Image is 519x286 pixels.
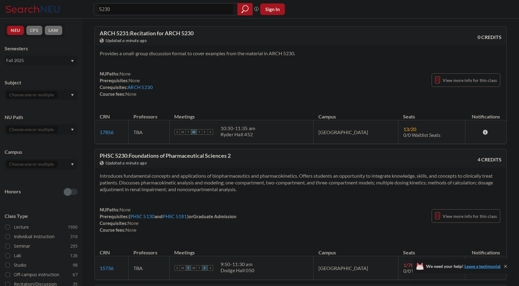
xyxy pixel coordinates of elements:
span: 1 / 78 [403,262,413,268]
section: Provides a small-group discussion format to cover examples from the material in ARCH 5230. [100,50,502,57]
input: Choose one or multiple [6,160,58,168]
th: Meetings [169,243,313,256]
a: Leave a testimonial [464,264,501,269]
span: S [208,265,213,271]
div: Dropdown arrow [5,159,78,169]
div: Campus [5,149,78,155]
span: T [186,265,191,271]
span: 13 / 20 [403,126,416,132]
div: 10:30 - 11:35 am [221,125,256,131]
div: NUPaths: Prerequisites: ( and ) or Graduate Admission Corequisites: Course fees: [100,206,236,233]
div: CRN [100,113,110,120]
div: Semesters [5,45,78,52]
div: Dodge Hall 050 [221,267,255,273]
span: W [191,129,197,135]
a: 15736 [100,265,113,271]
td: TBA [129,256,169,280]
div: Fall 2025Dropdown arrow [5,56,78,65]
span: 310 [70,233,78,240]
th: Notifications [465,107,506,120]
th: Seats [398,243,465,256]
td: TBA [129,120,169,144]
span: W [191,265,197,271]
div: Dropdown arrow [5,124,78,135]
span: View more info for this class [443,212,497,220]
span: Updated a minute ago [106,37,147,44]
svg: Dropdown arrow [71,129,74,131]
span: F [202,129,208,135]
div: Dropdown arrow [5,90,78,100]
span: M [180,129,186,135]
span: PHSC 5230 : Foundations of Pharmaceutical Sciences 2 [100,152,231,159]
span: 126 [70,252,78,259]
td: [GEOGRAPHIC_DATA] [313,120,398,144]
label: Lecture [5,223,78,231]
span: 98 [73,262,78,269]
div: magnifying glass [237,3,253,15]
span: None [120,207,131,212]
div: Subject [5,79,78,86]
a: PHSC 5130 [130,214,155,219]
span: S [175,265,180,271]
button: NEU [7,26,24,35]
svg: Dropdown arrow [71,94,74,96]
span: None [120,71,131,76]
span: ARCH 5231 : Recitation for ARCH 5230 [100,30,194,37]
div: 9:50 - 11:30 am [221,261,255,267]
span: T [197,265,202,271]
label: Individual Instruction [5,233,78,241]
label: Seminar [5,242,78,250]
input: Choose one or multiple [6,91,58,99]
span: S [175,129,180,135]
span: Class Type [5,213,78,219]
a: 17856 [100,129,113,135]
p: Honors [5,188,21,195]
div: Ryder Hall 452 [221,131,256,137]
div: NUPaths: Prerequisites: Corequisites: Course fees: [100,70,153,97]
th: Notifications [465,243,506,256]
span: F [202,265,208,271]
div: CRN [100,249,110,256]
div: Fall 2025 [6,57,70,64]
svg: Dropdown arrow [71,60,74,62]
span: View more info for this class [443,76,497,84]
section: Introduces fundamental concepts and applications of biopharmaceutics and pharmacokinetics. Offers... [100,172,502,193]
th: Professors [129,243,169,256]
button: Sign In [260,3,285,15]
span: T [197,129,202,135]
input: Class, professor, course number, "phrase" [98,4,233,14]
span: T [186,129,191,135]
th: Campus [313,243,398,256]
th: Campus [313,107,398,120]
label: Studio [5,261,78,269]
span: S [208,129,213,135]
span: 1900 [68,224,78,230]
th: Seats [398,107,465,120]
span: 295 [70,243,78,249]
svg: magnifying glass [241,5,249,14]
span: None [128,220,139,226]
div: NU Path [5,114,78,121]
span: M [180,265,186,271]
th: Meetings [169,107,313,120]
span: None [125,227,136,233]
button: CPS [26,26,42,35]
button: LAW [45,26,62,35]
label: Lab [5,252,78,260]
span: 4 CREDITS [478,156,502,163]
td: [GEOGRAPHIC_DATA] [313,256,398,280]
span: We need your help! [426,264,501,269]
input: Choose one or multiple [6,126,58,133]
span: 67 [73,271,78,278]
svg: Dropdown arrow [71,163,74,166]
a: PHSC 5181 [163,214,187,219]
th: Professors [129,107,169,120]
span: None [129,78,140,83]
span: 0 CREDITS [478,34,502,41]
span: 0/0 Waitlist Seats [403,132,440,138]
span: Updated a minute ago [106,160,147,166]
label: Off-campus instruction [5,271,78,279]
span: 0/0 Waitlist Seats [403,268,440,274]
a: ARCH 5230 [128,84,153,90]
span: None [125,91,136,97]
